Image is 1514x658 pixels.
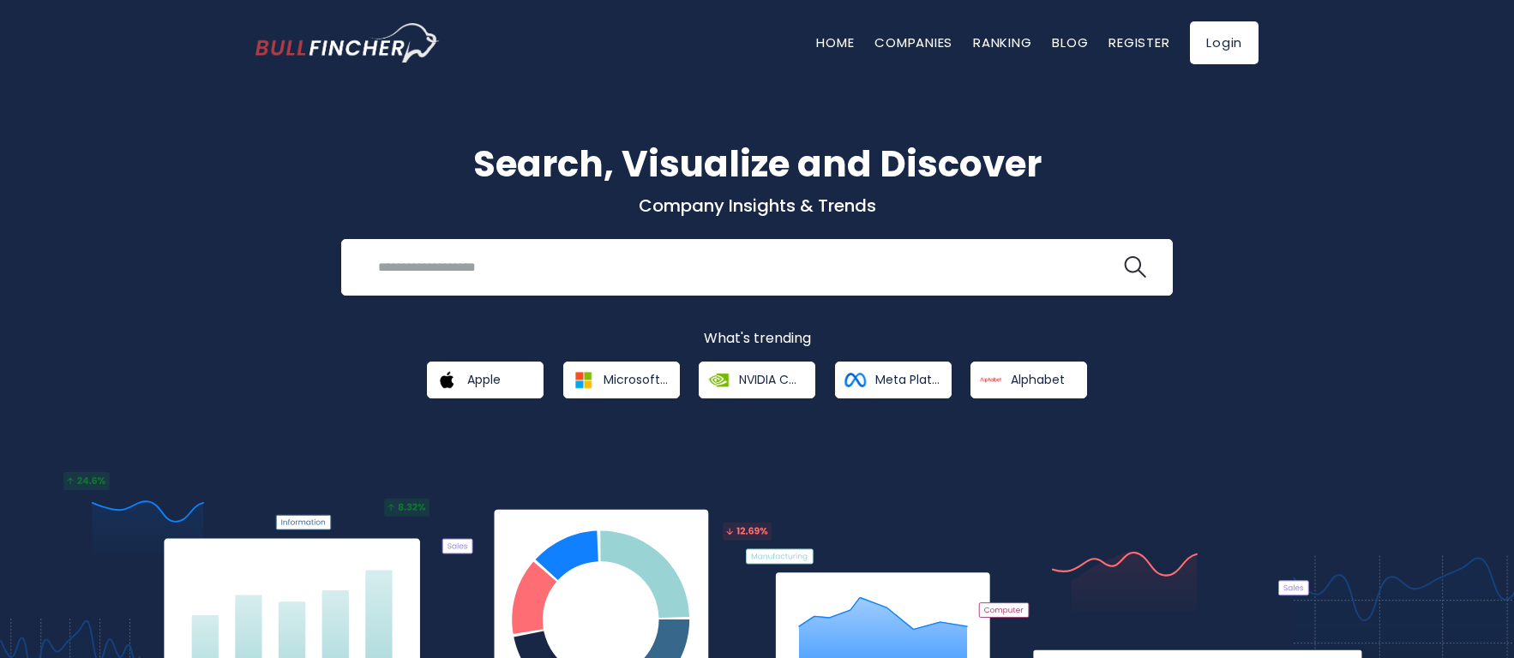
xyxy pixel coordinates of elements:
[874,33,952,51] a: Companies
[1124,256,1146,278] img: search icon
[835,362,952,398] a: Meta Platforms
[875,372,940,387] span: Meta Platforms
[1190,21,1259,64] a: Login
[467,372,501,387] span: Apple
[1052,33,1088,51] a: Blog
[739,372,803,387] span: NVIDIA Corporation
[970,362,1087,398] a: Alphabet
[255,194,1259,217] p: Company Insights & Trends
[816,33,854,51] a: Home
[563,362,680,398] a: Microsoft Corporation
[699,362,815,398] a: NVIDIA Corporation
[1108,33,1169,51] a: Register
[255,330,1259,348] p: What's trending
[255,23,440,63] a: Go to homepage
[973,33,1031,51] a: Ranking
[604,372,668,387] span: Microsoft Corporation
[427,362,544,398] a: Apple
[255,137,1259,191] h1: Search, Visualize and Discover
[1011,372,1065,387] span: Alphabet
[255,23,440,63] img: bullfincher logo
